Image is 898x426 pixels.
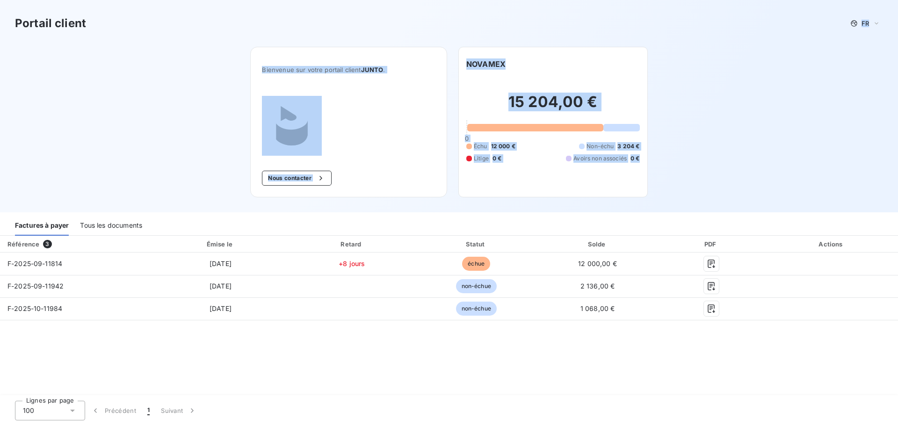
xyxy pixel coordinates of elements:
span: 3 [43,240,51,248]
span: F-2025-09-11814 [7,260,62,267]
span: 1 [147,406,150,415]
button: Précédent [85,401,142,420]
button: Suivant [155,401,203,420]
span: non-échue [456,302,497,316]
span: 3 204 € [617,142,639,151]
span: [DATE] [210,282,232,290]
span: Avoirs non associés [573,154,627,163]
span: 0 € [492,154,501,163]
div: Actions [767,239,896,249]
div: Tous les documents [80,216,142,236]
span: Non-échu [587,142,614,151]
span: [DATE] [210,304,232,312]
h6: NOVAMEX [466,58,506,70]
span: [DATE] [210,260,232,267]
span: 0 [465,135,469,142]
span: échue [462,257,490,271]
button: 1 [142,401,155,420]
span: 100 [23,406,34,415]
h2: 15 204,00 € [466,93,640,121]
span: F-2025-09-11942 [7,282,64,290]
div: Référence [7,240,39,248]
div: Retard [291,239,413,249]
span: 2 136,00 € [580,282,615,290]
span: FR [862,20,869,27]
span: +8 jours [339,260,365,267]
span: non-échue [456,279,497,293]
img: Company logo [262,96,322,156]
div: Statut [417,239,536,249]
div: PDF [659,239,763,249]
span: Litige [474,154,489,163]
span: F-2025-10-11984 [7,304,62,312]
span: 12 000 € [491,142,515,151]
span: 12 000,00 € [578,260,617,267]
div: Émise le [154,239,287,249]
button: Nous contacter [262,171,331,186]
span: JUNTO [361,66,384,73]
div: Factures à payer [15,216,69,236]
h3: Portail client [15,15,86,32]
span: 1 068,00 € [580,304,615,312]
span: Échu [474,142,487,151]
span: Bienvenue sur votre portail client . [262,66,435,73]
span: 0 € [630,154,639,163]
div: Solde [540,239,656,249]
